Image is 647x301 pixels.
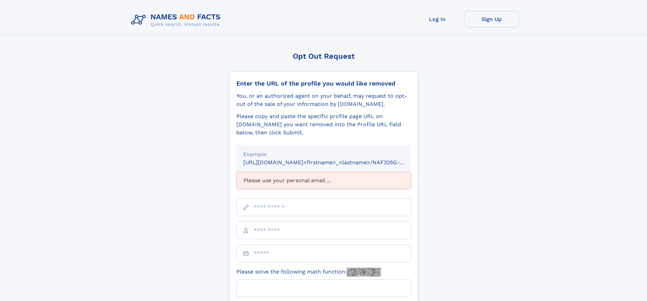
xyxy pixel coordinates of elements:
div: Example: [243,150,404,158]
a: Log In [410,11,465,27]
a: Sign Up [465,11,519,27]
label: Please solve the following math function: [236,268,381,277]
div: You, or an authorized agent on your behalf, may request to opt-out of the sale of your informatio... [236,92,411,108]
div: Please use your personal email ... [236,172,411,189]
img: Logo Names and Facts [128,11,226,29]
div: Opt Out Request [229,52,418,60]
div: Please copy and paste the specific profile page URL on [DOMAIN_NAME] you want removed into the Pr... [236,112,411,137]
small: [URL][DOMAIN_NAME]<firstname>_<lastname>/NAF325G-xxxxxxxx [243,159,424,166]
div: Enter the URL of the profile you would like removed [236,80,411,87]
